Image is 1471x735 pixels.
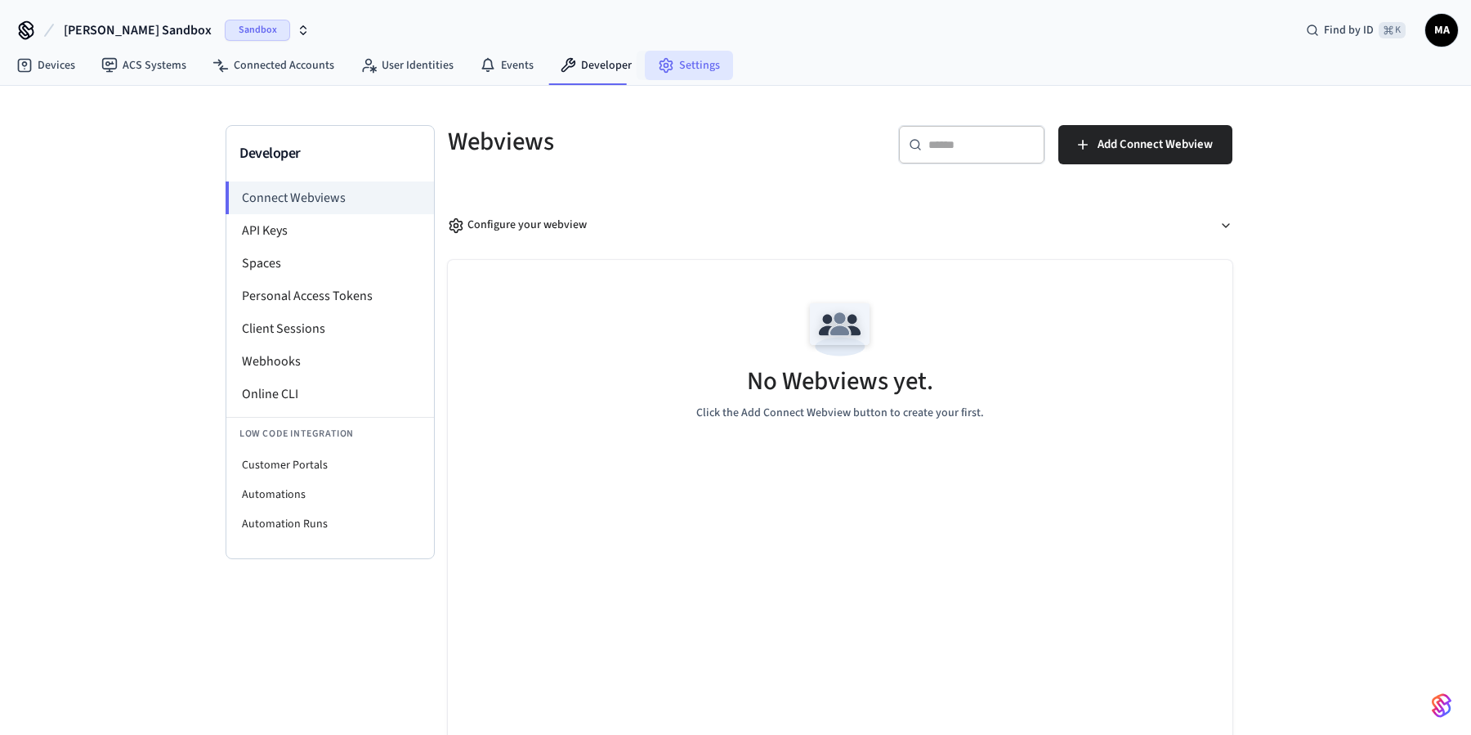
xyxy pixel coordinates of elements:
[1293,16,1419,45] div: Find by ID⌘ K
[1098,134,1213,155] span: Add Connect Webview
[3,51,88,80] a: Devices
[226,345,434,378] li: Webhooks
[547,51,645,80] a: Developer
[226,509,434,539] li: Automation Runs
[1324,22,1374,38] span: Find by ID
[225,20,290,41] span: Sandbox
[1432,692,1451,719] img: SeamLogoGradient.69752ec5.svg
[226,214,434,247] li: API Keys
[199,51,347,80] a: Connected Accounts
[1058,125,1232,164] button: Add Connect Webview
[1425,14,1458,47] button: MA
[747,365,933,398] h5: No Webviews yet.
[226,182,434,214] li: Connect Webviews
[88,51,199,80] a: ACS Systems
[239,142,421,165] h3: Developer
[803,293,877,366] img: Team Empty State
[226,417,434,450] li: Low Code Integration
[226,247,434,280] li: Spaces
[226,450,434,480] li: Customer Portals
[448,204,1232,247] button: Configure your webview
[696,405,984,422] p: Click the Add Connect Webview button to create your first.
[448,217,587,234] div: Configure your webview
[1427,16,1456,45] span: MA
[226,480,434,509] li: Automations
[1379,22,1406,38] span: ⌘ K
[226,378,434,410] li: Online CLI
[64,20,212,40] span: [PERSON_NAME] Sandbox
[645,51,733,80] a: Settings
[448,125,830,159] h5: Webviews
[226,280,434,312] li: Personal Access Tokens
[467,51,547,80] a: Events
[347,51,467,80] a: User Identities
[226,312,434,345] li: Client Sessions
